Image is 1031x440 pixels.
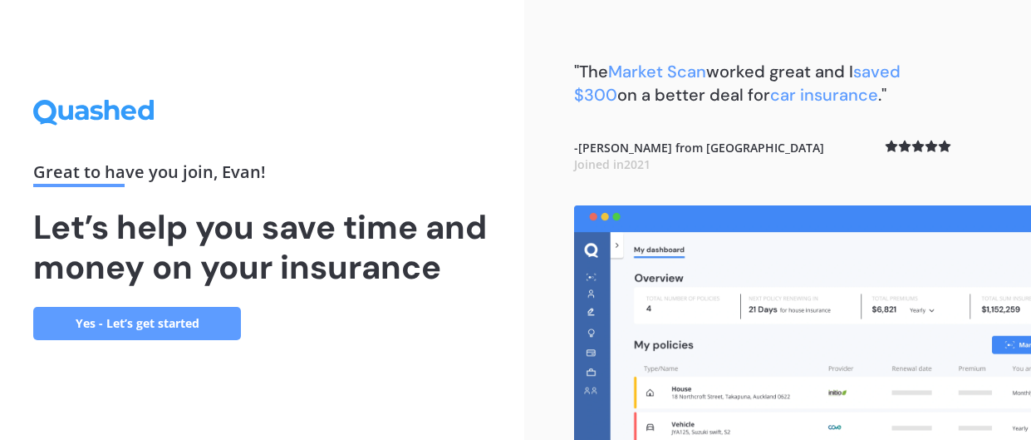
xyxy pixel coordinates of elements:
[770,84,878,106] span: car insurance
[574,61,901,106] span: saved $300
[574,61,901,106] b: "The worked great and I on a better deal for ."
[33,207,491,287] h1: Let’s help you save time and money on your insurance
[608,61,706,82] span: Market Scan
[574,156,651,172] span: Joined in 2021
[574,140,824,172] b: - [PERSON_NAME] from [GEOGRAPHIC_DATA]
[33,307,241,340] a: Yes - Let’s get started
[33,164,491,187] div: Great to have you join , Evan !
